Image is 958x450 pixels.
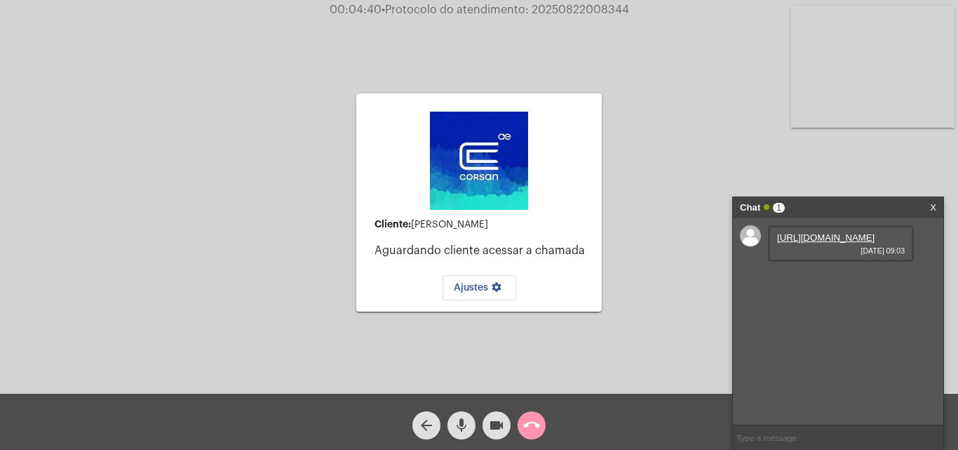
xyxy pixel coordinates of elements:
strong: Chat [740,197,760,218]
span: Ajustes [454,283,505,293]
img: d4669ae0-8c07-2337-4f67-34b0df7f5ae4.jpeg [430,112,528,210]
a: X [930,197,936,218]
mat-icon: mic [453,417,470,434]
span: [DATE] 09:03 [777,246,905,255]
button: Ajustes [443,275,516,300]
mat-icon: call_end [523,417,540,434]
mat-icon: arrow_back [418,417,435,434]
input: Type a message [733,425,943,450]
p: Aguardando cliente acessar a chamada [375,244,591,257]
mat-icon: settings [488,282,505,298]
a: [URL][DOMAIN_NAME] [777,232,875,243]
mat-icon: videocam [488,417,505,434]
span: Online [764,204,769,210]
span: Protocolo do atendimento: 20250822008344 [382,4,629,15]
span: • [382,4,385,15]
span: 00:04:40 [330,4,382,15]
strong: Cliente: [375,219,411,229]
div: [PERSON_NAME] [375,219,591,230]
span: 1 [773,203,785,213]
